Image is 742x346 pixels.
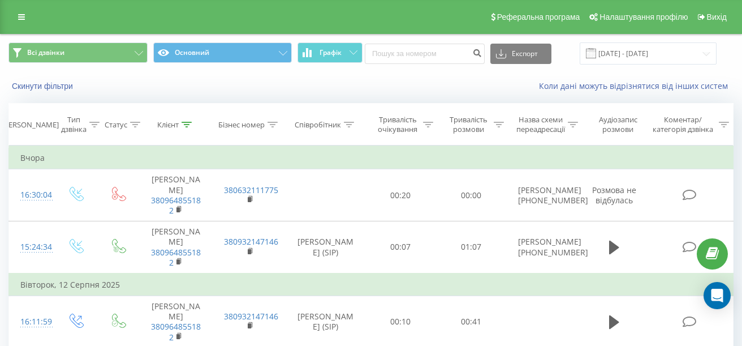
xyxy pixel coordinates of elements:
span: Налаштування профілю [599,12,688,22]
a: 380932147146 [224,311,278,322]
div: [PERSON_NAME] [2,120,59,130]
div: 16:30:04 [20,184,43,206]
div: Співробітник [295,120,341,130]
button: Скинути фільтри [8,81,79,91]
div: Тривалість очікування [376,115,420,134]
span: Всі дзвінки [27,48,64,57]
a: Коли дані можуть відрізнятися вiд інших систем [539,80,734,91]
td: Вівторок, 12 Серпня 2025 [9,274,734,296]
button: Основний [153,42,292,63]
div: Назва схеми переадресації [516,115,565,134]
a: 380932147146 [224,236,278,247]
a: 380964855182 [151,195,201,216]
div: 15:24:34 [20,236,43,258]
td: [PERSON_NAME] [PHONE_NUMBER] [507,169,580,221]
div: Тривалість розмови [446,115,491,134]
a: 380632111775 [224,185,278,195]
div: Open Intercom Messenger [704,282,731,309]
div: Бізнес номер [218,120,265,130]
span: Вихід [707,12,727,22]
span: Графік [320,49,342,57]
td: [PERSON_NAME] [139,221,213,274]
span: Реферальна програма [497,12,580,22]
a: 380964855182 [151,321,201,342]
td: 00:00 [436,169,507,221]
a: 380964855182 [151,247,201,268]
div: Клієнт [157,120,179,130]
div: 16:11:59 [20,311,43,333]
div: Аудіозапис розмови [590,115,645,134]
input: Пошук за номером [365,44,485,64]
div: Тип дзвінка [61,115,87,134]
td: [PERSON_NAME] [139,169,213,221]
td: 00:20 [365,169,436,221]
td: 01:07 [436,221,507,274]
td: [PERSON_NAME] (SIP) [286,221,365,274]
td: Вчора [9,147,734,169]
button: Всі дзвінки [8,42,148,63]
td: 00:07 [365,221,436,274]
td: [PERSON_NAME] [PHONE_NUMBER] [507,221,580,274]
div: Коментар/категорія дзвінка [650,115,716,134]
button: Експорт [490,44,551,64]
div: Статус [105,120,127,130]
span: Розмова не відбулась [592,185,636,206]
button: Графік [297,42,363,63]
